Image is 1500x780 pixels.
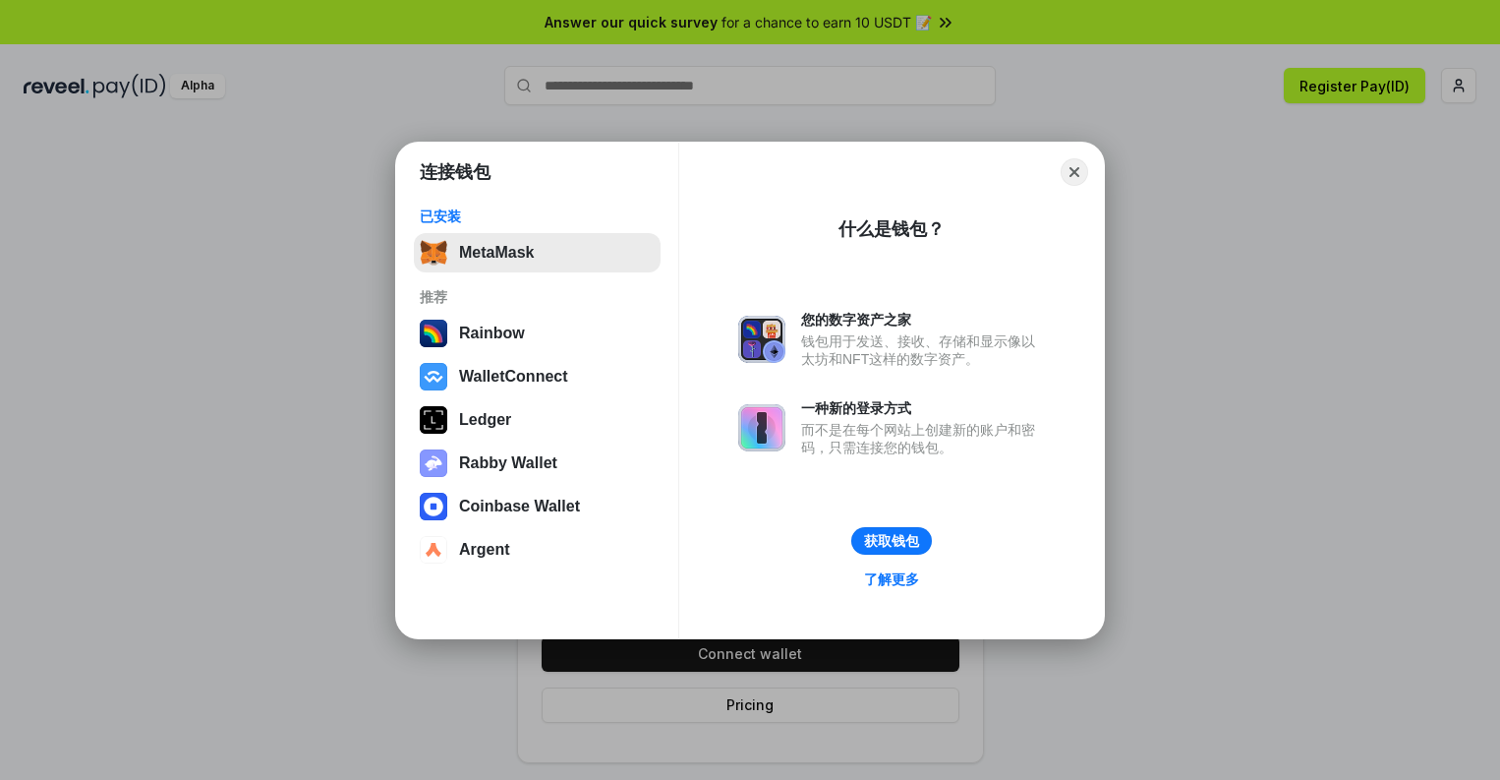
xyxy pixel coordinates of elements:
button: WalletConnect [414,357,661,396]
div: 您的数字资产之家 [801,311,1045,329]
div: MetaMask [459,244,534,262]
div: Coinbase Wallet [459,498,580,515]
h1: 连接钱包 [420,160,490,184]
div: 一种新的登录方式 [801,399,1045,417]
div: 推荐 [420,288,655,306]
button: Coinbase Wallet [414,487,661,526]
button: Ledger [414,400,661,440]
div: 而不是在每个网站上创建新的账户和密码，只需连接您的钱包。 [801,421,1045,456]
img: svg+xml,%3Csvg%20width%3D%22120%22%20height%3D%22120%22%20viewBox%3D%220%200%20120%20120%22%20fil... [420,320,447,347]
div: Rainbow [459,325,525,342]
button: MetaMask [414,233,661,272]
img: svg+xml,%3Csvg%20xmlns%3D%22http%3A%2F%2Fwww.w3.org%2F2000%2Fsvg%22%20fill%3D%22none%22%20viewBox... [420,450,447,477]
img: svg+xml,%3Csvg%20xmlns%3D%22http%3A%2F%2Fwww.w3.org%2F2000%2Fsvg%22%20width%3D%2228%22%20height%3... [420,406,447,434]
img: svg+xml,%3Csvg%20xmlns%3D%22http%3A%2F%2Fwww.w3.org%2F2000%2Fsvg%22%20fill%3D%22none%22%20viewBox... [738,316,785,363]
div: Rabby Wallet [459,454,557,472]
div: Argent [459,541,510,559]
img: svg+xml,%3Csvg%20width%3D%2228%22%20height%3D%2228%22%20viewBox%3D%220%200%2028%2028%22%20fill%3D... [420,536,447,564]
a: 了解更多 [852,567,931,592]
img: svg+xml,%3Csvg%20xmlns%3D%22http%3A%2F%2Fwww.w3.org%2F2000%2Fsvg%22%20fill%3D%22none%22%20viewBox... [738,404,785,451]
button: Rainbow [414,314,661,353]
img: svg+xml,%3Csvg%20width%3D%2228%22%20height%3D%2228%22%20viewBox%3D%220%200%2028%2028%22%20fill%3D... [420,363,447,390]
div: 钱包用于发送、接收、存储和显示像以太坊和NFT这样的数字资产。 [801,332,1045,368]
div: Ledger [459,411,511,429]
div: 获取钱包 [864,532,919,550]
button: Rabby Wallet [414,444,661,483]
button: Close [1061,158,1088,186]
div: WalletConnect [459,368,568,386]
img: svg+xml,%3Csvg%20width%3D%2228%22%20height%3D%2228%22%20viewBox%3D%220%200%2028%2028%22%20fill%3D... [420,493,447,520]
div: 了解更多 [864,570,919,588]
div: 什么是钱包？ [838,217,945,241]
button: Argent [414,530,661,570]
img: svg+xml,%3Csvg%20fill%3D%22none%22%20height%3D%2233%22%20viewBox%3D%220%200%2035%2033%22%20width%... [420,239,447,267]
button: 获取钱包 [851,527,932,555]
div: 已安装 [420,208,655,225]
